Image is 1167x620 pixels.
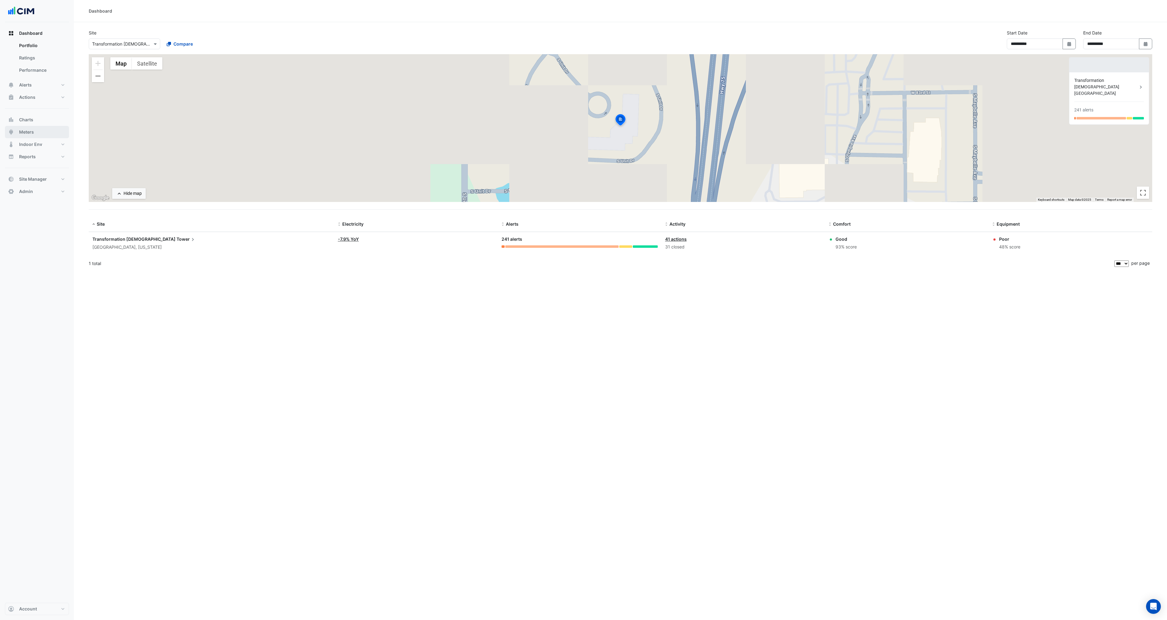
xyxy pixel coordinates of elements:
[19,141,42,147] span: Indoor Env
[1007,30,1027,36] label: Start Date
[5,114,69,126] button: Charts
[1143,41,1149,46] fa-icon: Select Date
[19,94,35,100] span: Actions
[1107,198,1132,201] a: Report a map error
[1067,41,1072,46] fa-icon: Select Date
[89,30,96,36] label: Site
[1068,198,1091,201] span: Map data ©2025
[669,221,685,227] span: Activity
[665,244,821,251] div: 31 closed
[8,154,14,160] app-icon: Reports
[19,117,33,123] span: Charts
[8,188,14,195] app-icon: Admin
[1095,198,1104,201] a: Terms (opens in new tab)
[999,236,1020,242] div: Poor
[19,82,32,88] span: Alerts
[1038,198,1064,202] button: Keyboard shortcuts
[92,244,331,251] div: [GEOGRAPHIC_DATA], [US_STATE]
[89,8,112,14] div: Dashboard
[14,39,69,52] a: Portfolio
[8,176,14,182] app-icon: Site Manager
[5,138,69,151] button: Indoor Env
[5,27,69,39] button: Dashboard
[5,91,69,103] button: Actions
[89,256,1113,271] div: 1 total
[177,236,196,243] span: Tower
[5,173,69,185] button: Site Manager
[92,57,104,70] button: Zoom in
[1131,260,1150,266] span: per page
[1074,107,1093,113] div: 241 alerts
[8,30,14,36] app-icon: Dashboard
[1137,187,1149,199] button: Toggle fullscreen view
[8,129,14,135] app-icon: Meters
[19,154,36,160] span: Reports
[999,244,1020,251] div: 48% score
[132,57,162,70] button: Show satellite imagery
[338,236,359,242] a: -7.9% YoY
[97,221,105,227] span: Site
[614,113,627,128] img: site-pin-selected.svg
[92,70,104,82] button: Zoom out
[836,244,857,251] div: 93% score
[1083,30,1102,36] label: End Date
[19,129,34,135] span: Meters
[110,57,132,70] button: Show street map
[5,79,69,91] button: Alerts
[8,117,14,123] app-icon: Charts
[19,606,37,612] span: Account
[19,30,43,36] span: Dashboard
[5,151,69,163] button: Reports
[92,236,176,242] span: Transformation [DEMOGRAPHIC_DATA]
[14,52,69,64] a: Ratings
[1074,77,1138,97] div: Transformation [DEMOGRAPHIC_DATA][GEOGRAPHIC_DATA]
[163,38,197,49] button: Compare
[19,188,33,195] span: Admin
[665,236,687,242] a: 41 actions
[506,221,518,227] span: Alerts
[836,236,857,242] div: Good
[112,188,146,199] button: Hide map
[7,5,35,17] img: Company Logo
[5,603,69,615] button: Account
[5,185,69,198] button: Admin
[502,236,658,243] div: 241 alerts
[997,221,1020,227] span: Equipment
[8,94,14,100] app-icon: Actions
[8,82,14,88] app-icon: Alerts
[19,176,47,182] span: Site Manager
[173,41,193,47] span: Compare
[124,190,142,197] div: Hide map
[90,194,111,202] a: Open this area in Google Maps (opens a new window)
[8,141,14,147] app-icon: Indoor Env
[5,126,69,138] button: Meters
[90,194,111,202] img: Google
[833,221,851,227] span: Comfort
[1146,599,1161,614] div: Open Intercom Messenger
[14,64,69,76] a: Performance
[342,221,364,227] span: Electricity
[5,39,69,79] div: Dashboard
